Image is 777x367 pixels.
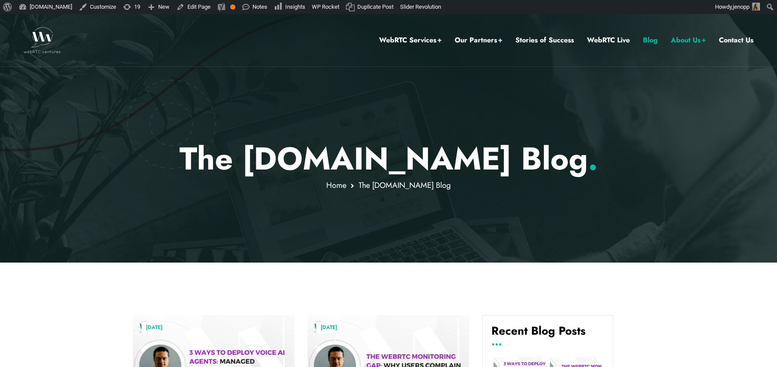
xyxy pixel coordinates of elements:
h4: Recent Blog Posts [491,324,604,344]
div: OK [230,4,235,10]
a: WebRTC Live [587,35,630,46]
span: The [DOMAIN_NAME] Blog [359,180,451,191]
span: . [588,136,598,181]
img: WebRTC.ventures [24,27,61,53]
a: Our Partners [455,35,502,46]
a: Stories of Success [515,35,574,46]
span: jenopp [733,3,749,10]
a: Contact Us [719,35,753,46]
a: WebRTC Services [379,35,442,46]
p: The [DOMAIN_NAME] Blog [133,140,644,177]
a: [DATE] [142,322,167,333]
span: Slider Revolution [400,3,441,10]
a: About Us [671,35,706,46]
a: Home [326,180,346,191]
a: Blog [643,35,658,46]
a: [DATE] [316,322,342,333]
